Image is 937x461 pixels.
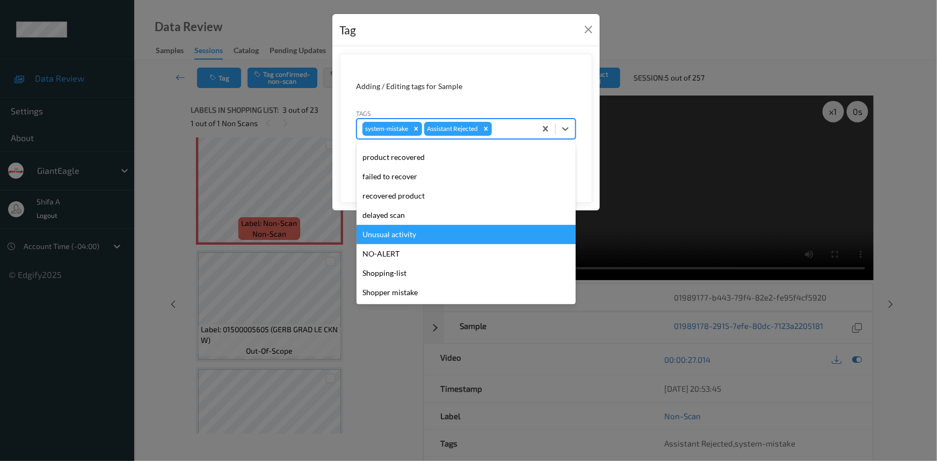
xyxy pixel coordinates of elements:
[357,186,576,206] div: recovered product
[357,283,576,302] div: Shopper mistake
[410,122,422,136] div: Remove system-mistake
[357,244,576,264] div: NO-ALERT
[362,122,410,136] div: system-mistake
[357,148,576,167] div: product recovered
[357,81,576,92] div: Adding / Editing tags for Sample
[357,108,372,118] label: Tags
[424,122,480,136] div: Assistant Rejected
[480,122,492,136] div: Remove Assistant Rejected
[357,225,576,244] div: Unusual activity
[340,21,357,39] div: Tag
[357,264,576,283] div: Shopping-list
[357,206,576,225] div: delayed scan
[581,22,596,37] button: Close
[357,167,576,186] div: failed to recover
